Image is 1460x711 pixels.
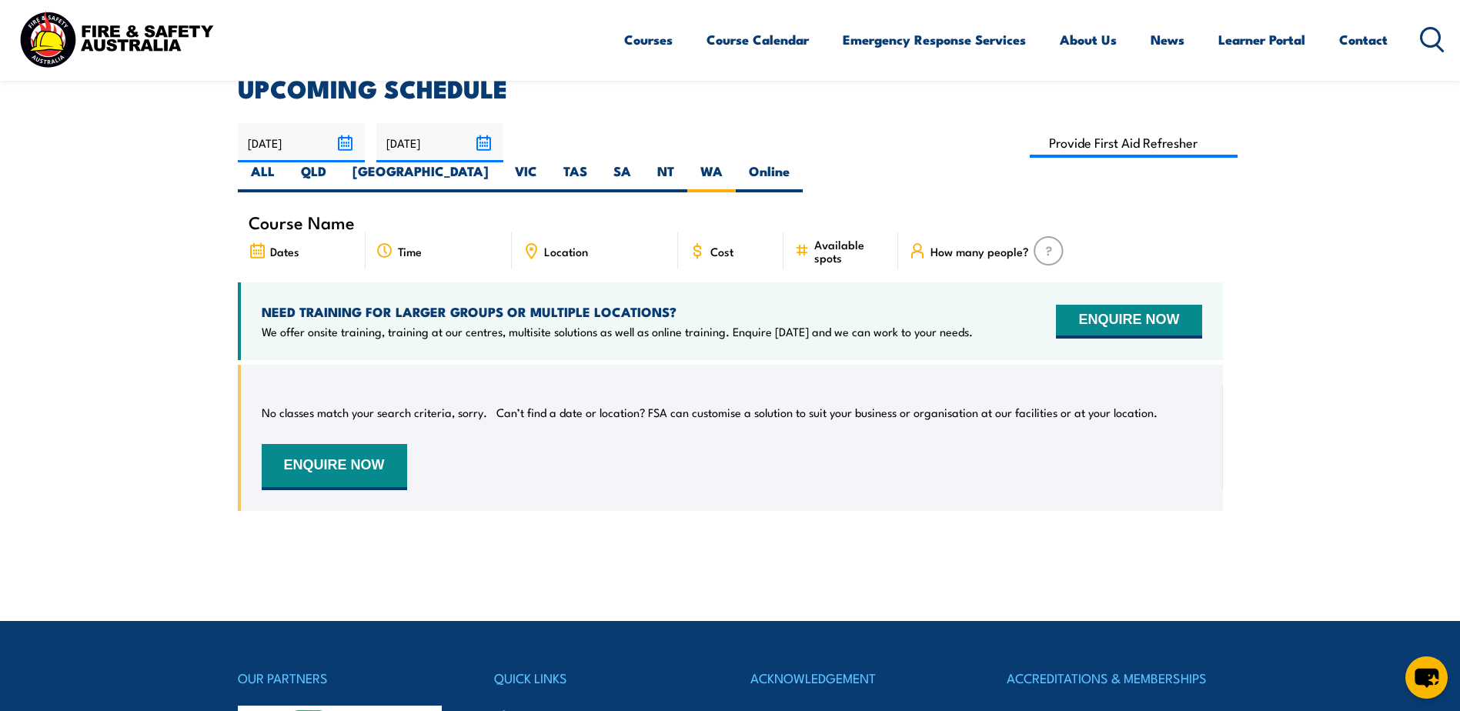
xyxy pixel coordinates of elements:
[398,245,422,258] span: Time
[644,162,687,192] label: NT
[238,162,288,192] label: ALL
[249,215,355,229] span: Course Name
[238,77,1223,98] h2: UPCOMING SCHEDULE
[624,19,673,60] a: Courses
[1060,19,1117,60] a: About Us
[843,19,1026,60] a: Emergency Response Services
[376,123,503,162] input: To date
[544,245,588,258] span: Location
[736,162,803,192] label: Online
[339,162,502,192] label: [GEOGRAPHIC_DATA]
[930,245,1029,258] span: How many people?
[750,667,966,689] h4: ACKNOWLEDGEMENT
[710,245,733,258] span: Cost
[550,162,600,192] label: TAS
[494,667,710,689] h4: QUICK LINKS
[1405,656,1448,699] button: chat-button
[1151,19,1184,60] a: News
[814,238,887,264] span: Available spots
[262,303,973,320] h4: NEED TRAINING FOR LARGER GROUPS OR MULTIPLE LOCATIONS?
[238,667,453,689] h4: OUR PARTNERS
[1339,19,1388,60] a: Contact
[288,162,339,192] label: QLD
[496,405,1158,420] p: Can’t find a date or location? FSA can customise a solution to suit your business or organisation...
[600,162,644,192] label: SA
[1218,19,1305,60] a: Learner Portal
[687,162,736,192] label: WA
[262,444,407,490] button: ENQUIRE NOW
[1056,305,1201,339] button: ENQUIRE NOW
[262,405,487,420] p: No classes match your search criteria, sorry.
[238,123,365,162] input: From date
[1007,667,1222,689] h4: ACCREDITATIONS & MEMBERSHIPS
[502,162,550,192] label: VIC
[262,324,973,339] p: We offer onsite training, training at our centres, multisite solutions as well as online training...
[707,19,809,60] a: Course Calendar
[270,245,299,258] span: Dates
[1030,128,1238,158] input: Search Course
